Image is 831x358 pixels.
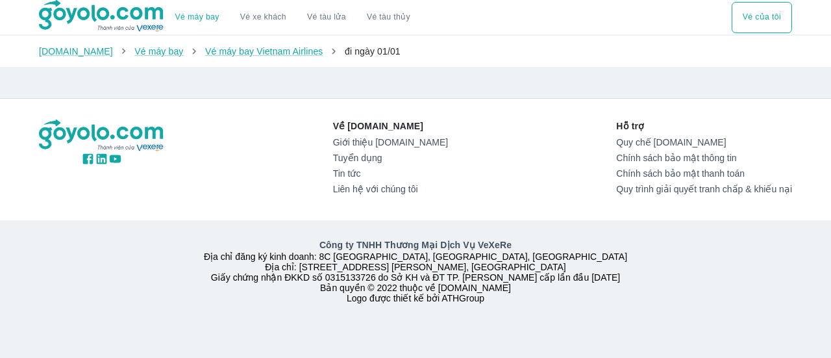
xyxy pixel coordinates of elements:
a: Quy trình giải quyết tranh chấp & khiếu nại [616,184,792,194]
a: Giới thiệu [DOMAIN_NAME] [333,137,448,147]
a: Vé tàu lửa [297,2,356,33]
span: đi ngày 01/01 [345,46,401,57]
p: Về [DOMAIN_NAME] [333,120,448,133]
a: Chính sách bảo mật thanh toán [616,168,792,179]
div: Địa chỉ đăng ký kinh doanh: 8C [GEOGRAPHIC_DATA], [GEOGRAPHIC_DATA], [GEOGRAPHIC_DATA] Địa chỉ: [... [31,238,800,303]
a: Vé máy bay [175,12,219,22]
a: Tuyển dụng [333,153,448,163]
a: Vé máy bay [134,46,183,57]
a: Chính sách bảo mật thông tin [616,153,792,163]
button: Vé tàu thủy [356,2,421,33]
a: Vé xe khách [240,12,286,22]
nav: breadcrumb [39,45,792,58]
div: choose transportation mode [165,2,421,33]
button: Vé của tôi [732,2,792,33]
p: Hỗ trợ [616,120,792,133]
div: choose transportation mode [732,2,792,33]
a: Tin tức [333,168,448,179]
img: logo [39,120,165,152]
p: Công ty TNHH Thương Mại Dịch Vụ VeXeRe [42,238,789,251]
a: Quy chế [DOMAIN_NAME] [616,137,792,147]
a: Liên hệ với chúng tôi [333,184,448,194]
a: Vé máy bay Vietnam Airlines [205,46,323,57]
a: [DOMAIN_NAME] [39,46,113,57]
